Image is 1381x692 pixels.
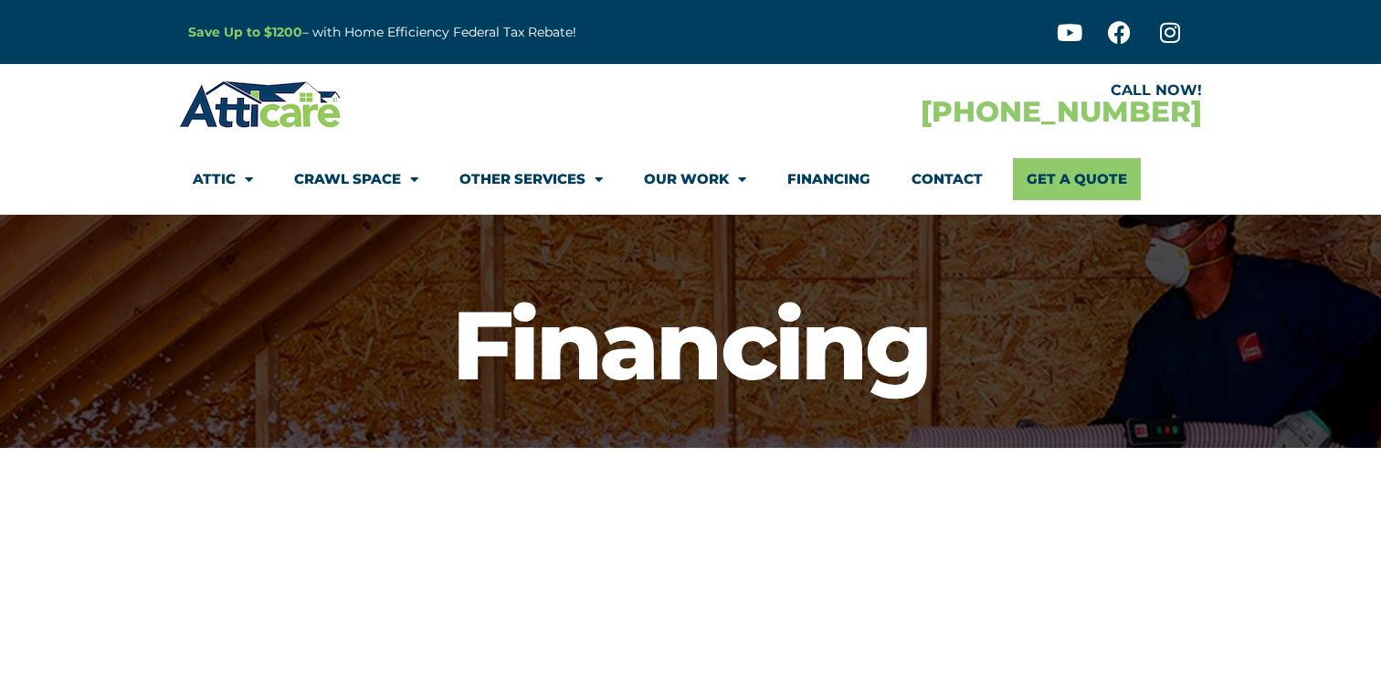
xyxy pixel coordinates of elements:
a: Other Services [459,158,603,200]
a: Save Up to $1200 [188,24,302,40]
div: CALL NOW! [690,83,1202,98]
a: Our Work [644,158,746,200]
nav: Menu [193,158,1188,200]
h1: Financing [9,297,1372,393]
a: Contact [912,158,983,200]
a: Financing [787,158,870,200]
p: – with Home Efficiency Federal Tax Rebate! [188,22,780,43]
a: Crawl Space [294,158,418,200]
a: Attic [193,158,253,200]
a: Get A Quote [1013,158,1141,200]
